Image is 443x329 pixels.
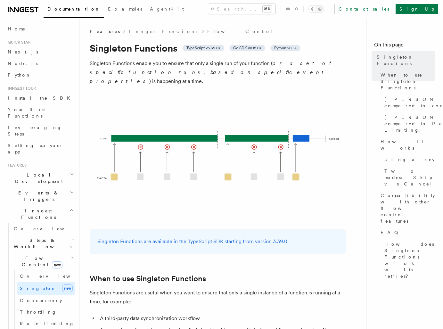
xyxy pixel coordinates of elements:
button: Local Development [5,169,75,187]
span: Home [8,26,26,32]
em: or a set of specific function runs, based on specific event properties [90,60,334,84]
span: How does Singleton Functions work with retries? [384,241,435,279]
a: Concurrency [17,295,75,306]
span: When to use Singleton Functions [381,72,435,91]
span: Documentation [47,6,100,12]
span: Your first Functions [8,107,46,119]
span: Go SDK v0.12.0+ [233,45,261,51]
a: Setting up your app [5,140,75,158]
span: Install the SDK [8,95,74,101]
span: Two modes: Skip vs Cancel [384,168,435,187]
span: Features [5,163,27,168]
a: Leveraging Steps [5,122,75,140]
a: Overview [11,223,75,234]
span: FAQ [381,229,401,236]
span: Rate limiting [20,321,74,326]
a: Your first Functions [5,104,75,122]
span: Overview [14,226,80,231]
a: Home [5,23,75,35]
p: Singleton Functions are available in the TypeScript SDK starting from version 3.39.0. [97,237,338,246]
span: Inngest tour [5,86,36,91]
a: Next.js [5,46,75,58]
span: Singleton [20,286,56,291]
p: Singleton Functions enable you to ensure that only a single run of your function ( ) is happening... [90,59,346,86]
h1: Singleton Functions [90,42,346,54]
a: When to use Singleton Functions [378,69,435,94]
span: Throttling [20,309,57,315]
a: Documentation [44,2,104,18]
span: Examples [108,6,142,12]
a: Throttling [17,306,75,318]
a: Flow Control [207,28,273,35]
a: Examples [104,2,146,17]
button: Inngest Functions [5,205,75,223]
span: How it works [381,138,435,151]
span: Compatibility with other flow control features [381,192,435,224]
a: [PERSON_NAME] compared to Rate Limiting: [382,111,435,136]
a: Contact sales [334,4,393,14]
span: Inngest Functions [5,208,69,220]
a: Install the SDK [5,92,75,104]
span: Flow Control [11,255,70,268]
span: Overview [20,274,86,279]
span: new [52,261,62,268]
a: Sign Up [396,4,438,14]
span: Events & Triggers [5,190,70,202]
span: AgentKit [150,6,184,12]
button: Toggle dark mode [308,5,324,13]
a: Two modes: Skip vs Cancel [382,165,435,190]
button: Steps & Workflows [11,234,75,252]
span: TypeScript v3.39.0+ [186,45,220,51]
a: AgentKit [146,2,188,17]
kbd: ⌘K [263,6,272,12]
button: Search...⌘K [208,4,275,14]
span: Steps & Workflows [11,237,71,250]
button: Flow Controlnew [11,252,75,270]
h4: On this page [374,41,435,51]
p: Singleton Functions are useful when you want to ensure that only a single instance of a function ... [90,288,346,306]
span: Python [8,72,31,78]
a: Node.js [5,58,75,69]
a: Inngest Functions [129,28,198,35]
a: Compatibility with other flow control features [378,190,435,227]
span: Node.js [8,61,38,66]
span: Python v0.5+ [274,45,297,51]
a: FAQ [378,227,435,238]
span: Concurrency [20,298,62,303]
span: new [62,284,73,292]
a: Python [5,69,75,81]
a: Using a key [382,154,435,165]
a: How does Singleton Functions work with retries? [382,238,435,282]
span: Using a key [384,156,435,163]
a: When to use Singleton Functions [90,274,206,283]
span: Leveraging Steps [8,125,62,136]
a: [PERSON_NAME] compared to concurrency: [382,94,435,111]
li: A third-party data synchronization workflow [98,314,346,323]
a: Singleton Functions [374,51,435,69]
span: Features [90,28,120,35]
a: Overview [17,270,75,282]
span: Quick start [5,40,33,45]
span: Local Development [5,172,70,185]
a: How it works [378,136,435,154]
span: Next.js [8,49,38,54]
span: Singleton Functions [377,54,435,67]
span: Setting up your app [8,143,63,154]
a: Singletonnew [17,282,75,295]
button: Events & Triggers [5,187,75,205]
img: Singleton Functions only process one run at a time. [90,94,346,222]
